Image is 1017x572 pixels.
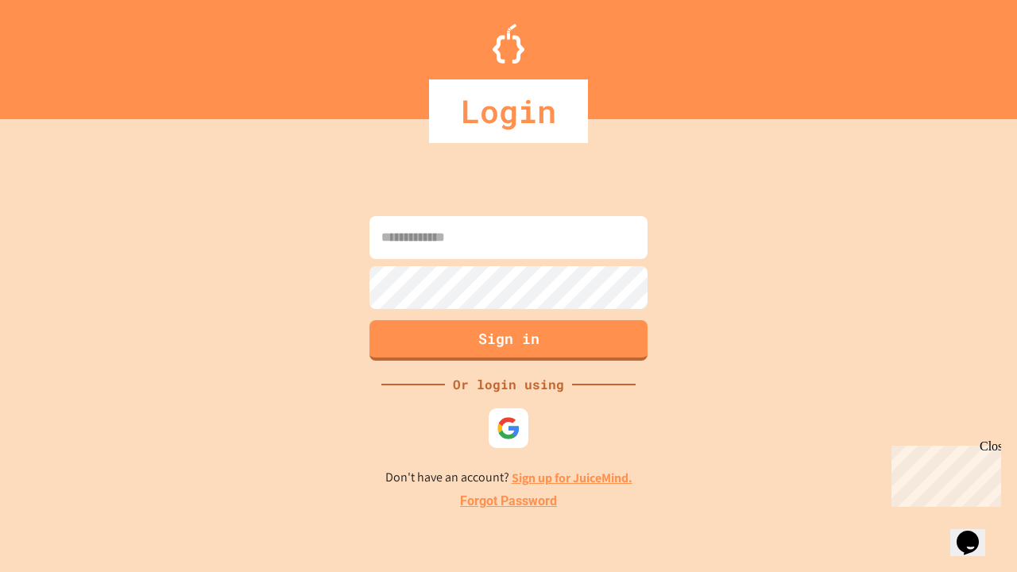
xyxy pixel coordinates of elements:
iframe: chat widget [885,439,1001,507]
p: Don't have an account? [385,468,632,488]
img: Logo.svg [493,24,524,64]
div: Or login using [445,375,572,394]
button: Sign in [369,320,648,361]
iframe: chat widget [950,508,1001,556]
div: Chat with us now!Close [6,6,110,101]
img: google-icon.svg [497,416,520,440]
div: Login [429,79,588,143]
a: Sign up for JuiceMind. [512,470,632,486]
a: Forgot Password [460,492,557,511]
